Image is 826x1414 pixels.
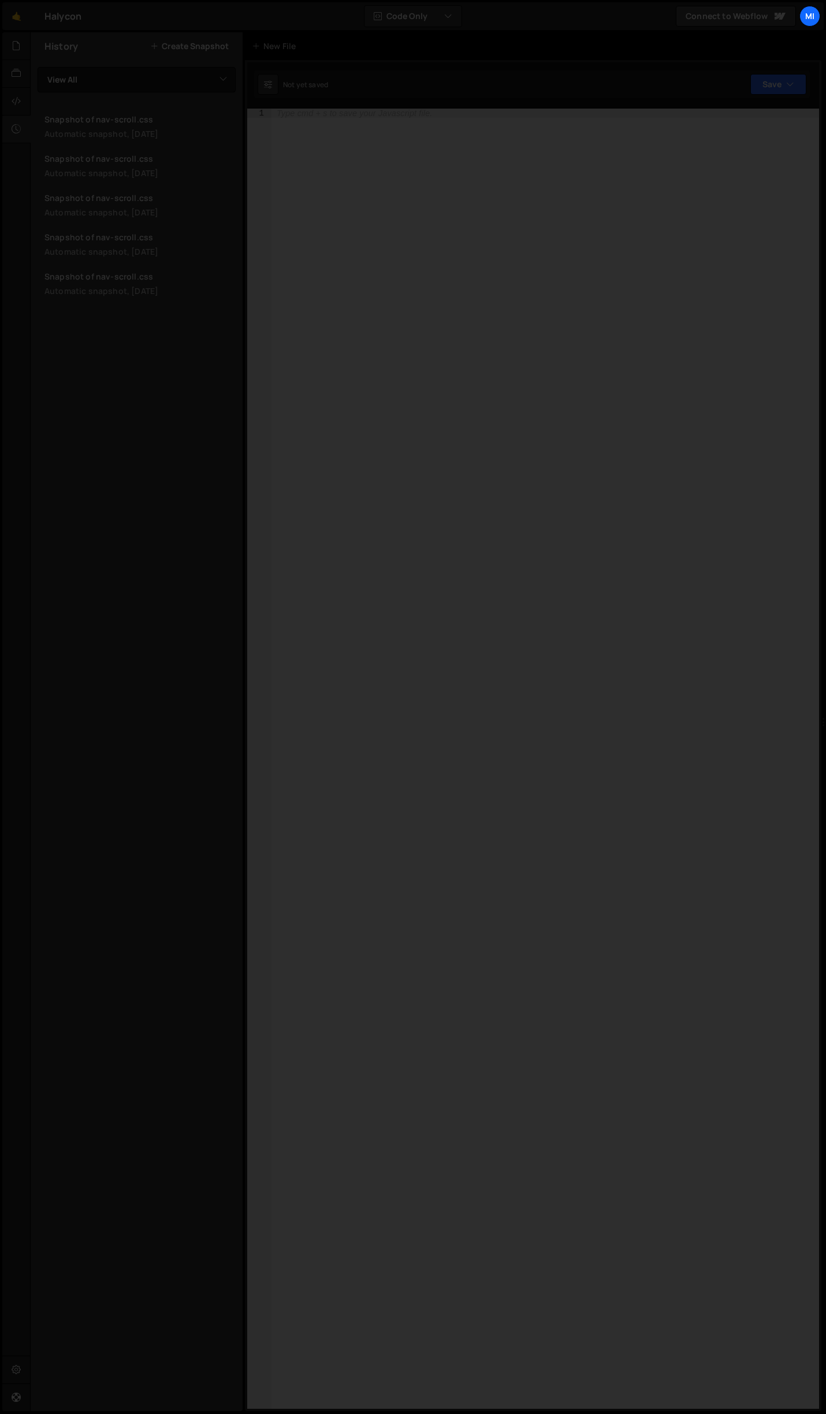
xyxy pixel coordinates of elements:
h2: History [44,40,78,53]
a: Snapshot of nav-scroll.css Automatic snapshot, [DATE] [38,264,243,303]
div: Snapshot of nav-scroll.css [44,271,236,282]
div: Snapshot of nav-scroll.css [44,114,236,125]
a: Mi [799,6,820,27]
div: New File [252,40,300,52]
div: Snapshot of nav-scroll.css [44,192,236,203]
a: 🤙 [2,2,31,30]
div: Snapshot of nav-scroll.css [44,232,236,243]
div: Halycon [44,9,81,23]
div: 1 [247,109,271,118]
div: Snapshot of nav-scroll.css [44,153,236,164]
button: Save [750,74,806,95]
div: Automatic snapshot, [DATE] [44,207,236,218]
a: Snapshot of nav-scroll.css Automatic snapshot, [DATE] [38,185,243,225]
button: Code Only [364,6,462,27]
a: Snapshot of nav-scroll.css Automatic snapshot, [DATE] [38,146,243,185]
a: Snapshot of nav-scroll.css Automatic snapshot, [DATE] [38,225,243,264]
div: Not yet saved [283,80,328,90]
div: Automatic snapshot, [DATE] [44,246,236,257]
button: Create Snapshot [150,42,229,51]
div: Automatic snapshot, [DATE] [44,168,236,178]
a: Connect to Webflow [676,6,796,27]
a: Snapshot of nav-scroll.css Automatic snapshot, [DATE] [38,107,243,146]
div: Automatic snapshot, [DATE] [44,285,236,296]
div: Automatic snapshot, [DATE] [44,128,236,139]
div: Type cmd + s to save your Javascript file. [277,109,432,117]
